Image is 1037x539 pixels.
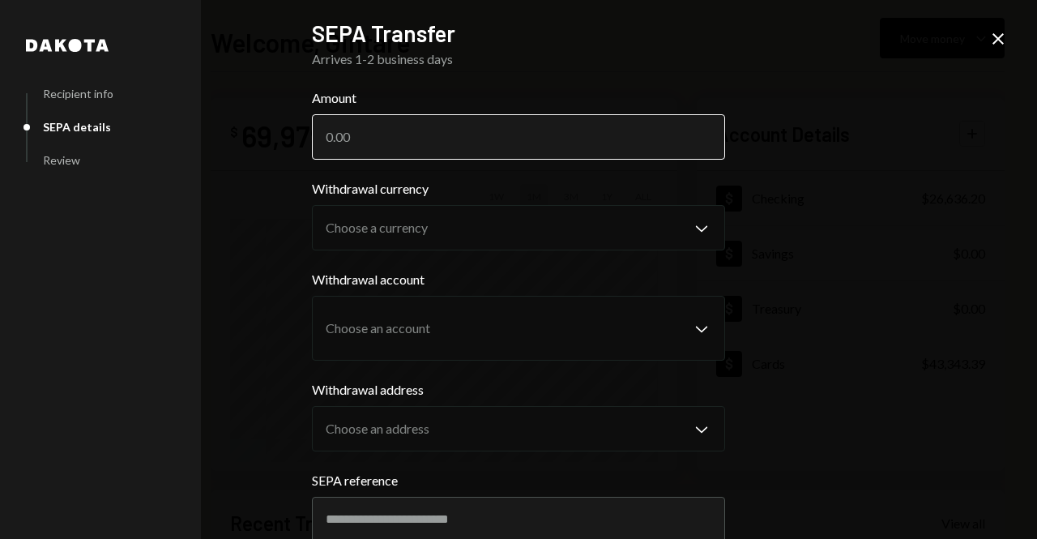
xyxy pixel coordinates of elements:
[312,49,725,69] div: Arrives 1-2 business days
[43,120,111,134] div: SEPA details
[312,270,725,289] label: Withdrawal account
[312,88,725,108] label: Amount
[312,380,725,400] label: Withdrawal address
[43,87,113,101] div: Recipient info
[312,205,725,250] button: Withdrawal currency
[312,296,725,361] button: Withdrawal account
[43,153,80,167] div: Review
[312,406,725,451] button: Withdrawal address
[312,114,725,160] input: 0.00
[312,471,725,490] label: SEPA reference
[312,179,725,199] label: Withdrawal currency
[312,18,725,49] h2: SEPA Transfer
